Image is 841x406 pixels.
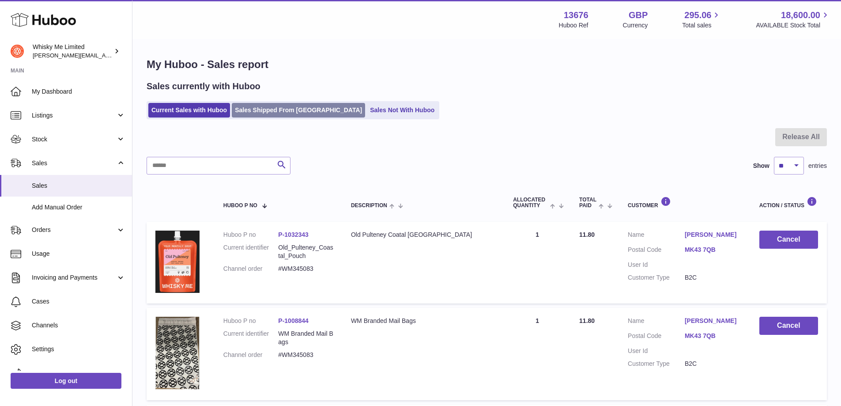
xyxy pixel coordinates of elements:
[223,317,279,325] dt: Huboo P no
[759,197,818,209] div: Action / Status
[623,21,648,30] div: Currency
[685,231,742,239] a: [PERSON_NAME]
[11,373,121,389] a: Log out
[684,9,711,21] span: 295.06
[685,317,742,325] a: [PERSON_NAME]
[756,21,830,30] span: AVAILABLE Stock Total
[223,243,279,260] dt: Current identifier
[223,231,279,239] dt: Huboo P no
[629,9,648,21] strong: GBP
[628,273,685,282] dt: Customer Type
[504,308,570,400] td: 1
[223,330,279,346] dt: Current identifier
[351,317,495,325] div: WM Branded Mail Bags
[628,246,685,256] dt: Postal Code
[756,9,830,30] a: 18,600.00 AVAILABLE Stock Total
[32,182,125,190] span: Sales
[513,197,548,209] span: ALLOCATED Quantity
[628,261,685,269] dt: User Id
[781,9,820,21] span: 18,600.00
[559,21,588,30] div: Huboo Ref
[32,159,116,167] span: Sales
[32,273,116,282] span: Invoicing and Payments
[223,203,257,209] span: Huboo P no
[628,231,685,241] dt: Name
[32,297,125,306] span: Cases
[579,197,596,209] span: Total paid
[808,162,827,170] span: entries
[32,345,125,353] span: Settings
[682,9,721,30] a: 295.06 Total sales
[232,103,365,118] a: Sales Shipped From [GEOGRAPHIC_DATA]
[33,52,177,59] span: [PERSON_NAME][EMAIL_ADDRESS][DOMAIN_NAME]
[759,231,818,249] button: Cancel
[32,226,116,234] span: Orders
[32,203,125,212] span: Add Manual Order
[33,43,112,60] div: Whisky Me Limited
[628,347,685,355] dt: User Id
[147,57,827,72] h1: My Huboo - Sales report
[278,265,333,273] dd: #WM345083
[278,351,333,359] dd: #WM345083
[685,332,742,340] a: MK43 7QB
[11,45,24,58] img: frances@whiskyshop.com
[628,360,685,368] dt: Customer Type
[564,9,588,21] strong: 13676
[504,222,570,304] td: 1
[147,80,260,92] h2: Sales currently with Huboo
[278,317,309,324] a: P-1008844
[685,246,742,254] a: MK43 7QB
[628,197,742,209] div: Customer
[32,87,125,96] span: My Dashboard
[759,317,818,335] button: Cancel
[155,231,200,292] img: 1739541345.jpg
[685,273,742,282] dd: B2C
[351,203,387,209] span: Description
[32,250,125,258] span: Usage
[628,317,685,327] dt: Name
[278,243,333,260] dd: Old_Pulteney_Coastal_Pouch
[148,103,230,118] a: Current Sales with Huboo
[682,21,721,30] span: Total sales
[367,103,437,118] a: Sales Not With Huboo
[685,360,742,368] dd: B2C
[351,231,495,239] div: Old Pulteney Coatal [GEOGRAPHIC_DATA]
[32,135,116,144] span: Stock
[628,332,685,342] dt: Postal Code
[32,111,116,120] span: Listings
[223,351,279,359] dt: Channel order
[32,369,125,377] span: Returns
[223,265,279,273] dt: Channel order
[155,317,200,389] img: 1725358317.png
[278,231,309,238] a: P-1032343
[579,317,595,324] span: 11.80
[579,231,595,238] span: 11.80
[278,330,333,346] dd: WM Branded Mail Bags
[32,321,125,330] span: Channels
[753,162,769,170] label: Show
